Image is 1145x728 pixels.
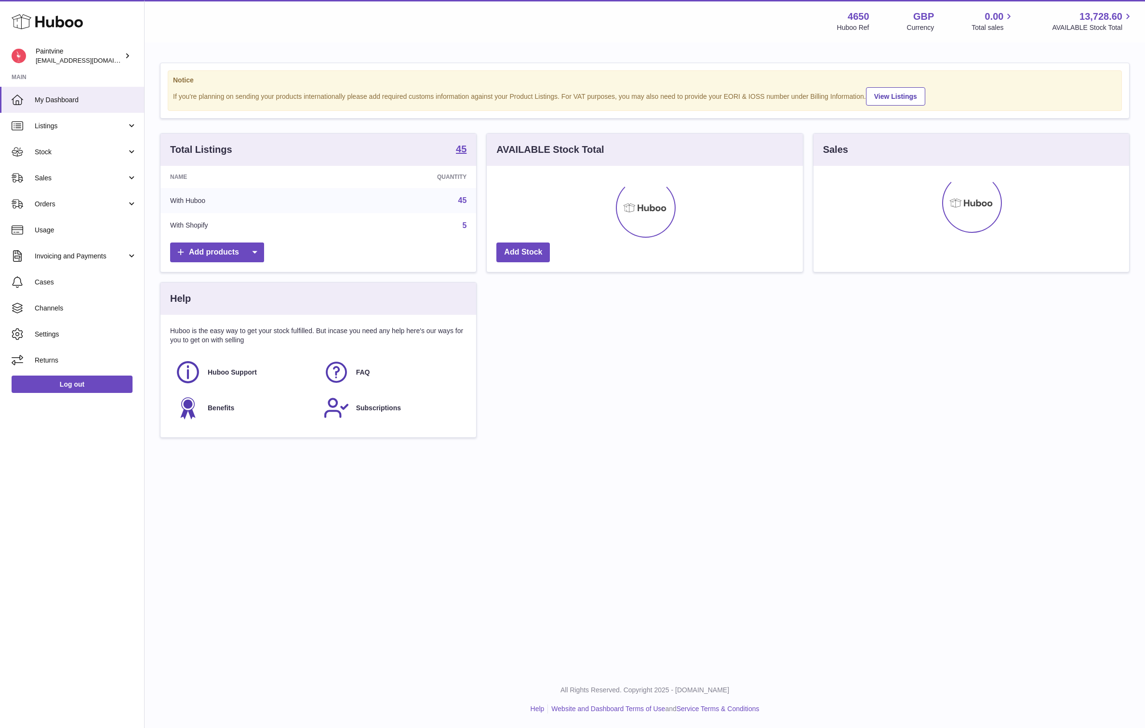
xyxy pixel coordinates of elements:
span: Returns [35,356,137,365]
a: 13,728.60 AVAILABLE Stock Total [1052,10,1133,32]
span: FAQ [356,368,370,377]
a: Add products [170,243,264,262]
a: 45 [458,196,467,204]
strong: GBP [913,10,934,23]
div: Paintvine [36,47,122,65]
p: All Rights Reserved. Copyright 2025 - [DOMAIN_NAME] [152,686,1137,695]
a: Help [531,705,545,713]
h3: Total Listings [170,143,232,156]
a: Subscriptions [323,395,462,421]
span: Usage [35,226,137,235]
span: Orders [35,200,127,209]
span: Benefits [208,404,234,413]
td: With Huboo [160,188,331,213]
span: Subscriptions [356,404,401,413]
span: Cases [35,278,137,287]
span: 13,728.60 [1079,10,1122,23]
th: Name [160,166,331,188]
a: 45 [456,144,466,156]
span: Sales [35,174,127,183]
h3: Help [170,292,191,305]
strong: 45 [456,144,466,154]
span: My Dashboard [35,95,137,105]
strong: Notice [173,76,1117,85]
h3: AVAILABLE Stock Total [496,143,604,156]
span: Stock [35,148,127,157]
a: Website and Dashboard Terms of Use [551,705,665,713]
a: View Listings [866,87,925,106]
span: Channels [35,304,137,313]
td: With Shopify [160,213,331,238]
a: Log out [12,376,133,393]
a: Add Stock [496,243,550,262]
li: and [548,704,759,714]
a: Service Terms & Conditions [677,705,759,713]
p: Huboo is the easy way to get your stock fulfilled. But incase you need any help here's our ways f... [170,326,466,345]
a: Huboo Support [175,359,314,385]
span: Invoicing and Payments [35,252,127,261]
span: Listings [35,121,127,131]
a: Benefits [175,395,314,421]
a: 5 [462,221,466,229]
th: Quantity [331,166,476,188]
span: Huboo Support [208,368,257,377]
span: Settings [35,330,137,339]
a: FAQ [323,359,462,385]
span: [EMAIL_ADDRESS][DOMAIN_NAME] [36,56,142,64]
div: Huboo Ref [837,23,869,32]
h3: Sales [823,143,848,156]
a: 0.00 Total sales [972,10,1014,32]
img: euan@paintvine.co.uk [12,49,26,63]
div: If you're planning on sending your products internationally please add required customs informati... [173,86,1117,106]
div: Currency [907,23,934,32]
span: 0.00 [985,10,1004,23]
strong: 4650 [848,10,869,23]
span: Total sales [972,23,1014,32]
span: AVAILABLE Stock Total [1052,23,1133,32]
